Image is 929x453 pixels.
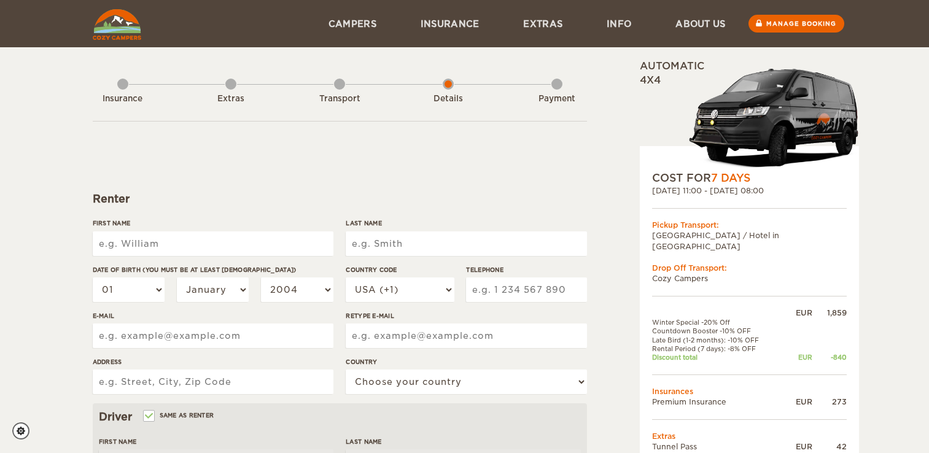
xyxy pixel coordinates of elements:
[523,93,591,105] div: Payment
[306,93,373,105] div: Transport
[144,409,214,421] label: Same as renter
[652,171,847,185] div: COST FOR
[748,15,844,33] a: Manage booking
[346,231,586,256] input: e.g. Smith
[144,413,152,421] input: Same as renter
[640,60,859,171] div: Automatic 4x4
[652,318,784,327] td: Winter Special -20% Off
[652,397,784,407] td: Premium Insurance
[783,441,812,452] div: EUR
[783,353,812,362] div: EUR
[346,219,586,228] label: Last Name
[93,231,333,256] input: e.g. William
[652,263,847,273] div: Drop Off Transport:
[652,327,784,335] td: Countdown Booster -10% OFF
[812,397,847,407] div: 273
[652,230,847,251] td: [GEOGRAPHIC_DATA] / Hotel in [GEOGRAPHIC_DATA]
[711,172,750,184] span: 7 Days
[783,397,812,407] div: EUR
[93,357,333,366] label: Address
[197,93,265,105] div: Extras
[93,9,141,40] img: Cozy Campers
[12,422,37,439] a: Cookie settings
[652,220,847,230] div: Pickup Transport:
[652,431,847,441] td: Extras
[466,265,586,274] label: Telephone
[89,93,157,105] div: Insurance
[652,273,847,284] td: Cozy Campers
[652,353,784,362] td: Discount total
[346,265,454,274] label: Country Code
[346,357,586,366] label: Country
[652,336,784,344] td: Late Bird (1-2 months): -10% OFF
[93,219,333,228] label: First Name
[466,277,586,302] input: e.g. 1 234 567 890
[93,311,333,320] label: E-mail
[346,437,580,446] label: Last Name
[99,409,581,424] div: Driver
[812,353,847,362] div: -840
[652,344,784,353] td: Rental Period (7 days): -8% OFF
[99,437,333,446] label: First Name
[652,185,847,196] div: [DATE] 11:00 - [DATE] 08:00
[93,192,587,206] div: Renter
[414,93,482,105] div: Details
[93,370,333,394] input: e.g. Street, City, Zip Code
[783,308,812,318] div: EUR
[93,323,333,348] input: e.g. example@example.com
[652,441,784,452] td: Tunnel Pass
[346,311,586,320] label: Retype E-mail
[812,441,847,452] div: 42
[652,386,847,397] td: Insurances
[93,265,333,274] label: Date of birth (You must be at least [DEMOGRAPHIC_DATA])
[812,308,847,318] div: 1,859
[346,323,586,348] input: e.g. example@example.com
[689,63,859,171] img: stor-stuttur-old-new-5.png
